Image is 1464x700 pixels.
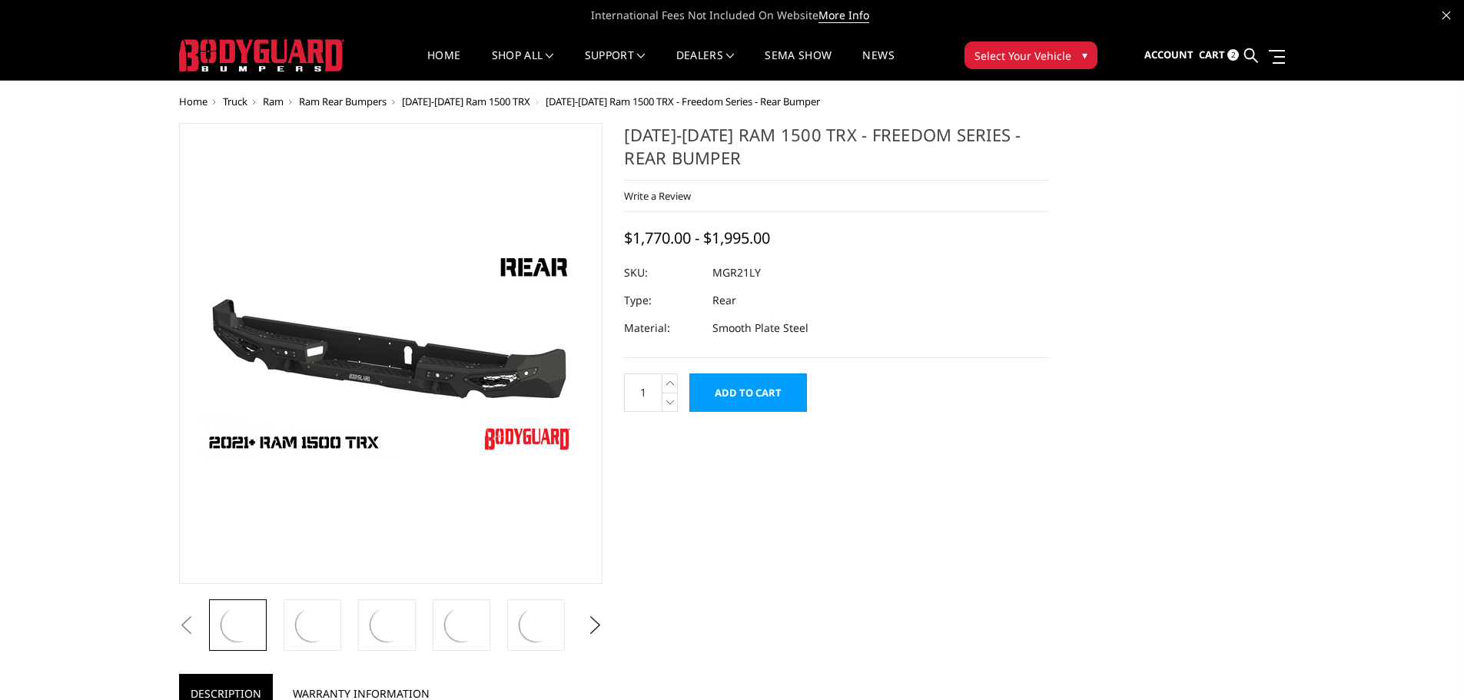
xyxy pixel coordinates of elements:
[366,604,408,646] img: 2021-2024 Ram 1500 TRX - Freedom Series - Rear Bumper
[712,259,761,287] dd: MGR21LY
[818,8,869,23] a: More Info
[402,95,530,108] a: [DATE]-[DATE] Ram 1500 TRX
[1144,35,1193,76] a: Account
[179,123,603,584] a: 2021-2024 Ram 1500 TRX - Freedom Series - Rear Bumper
[179,39,344,71] img: BODYGUARD BUMPERS
[1199,35,1239,76] a: Cart 2
[217,604,259,646] img: 2021-2024 Ram 1500 TRX - Freedom Series - Rear Bumper
[223,95,247,108] a: Truck
[624,259,701,287] dt: SKU:
[299,95,387,108] a: Ram Rear Bumpers
[440,604,483,646] img: 2021-2024 Ram 1500 TRX - Freedom Series - Rear Bumper
[1199,48,1225,61] span: Cart
[585,50,646,80] a: Support
[198,246,583,462] img: 2021-2024 Ram 1500 TRX - Freedom Series - Rear Bumper
[624,189,691,203] a: Write a Review
[765,50,832,80] a: SEMA Show
[624,287,701,314] dt: Type:
[546,95,820,108] span: [DATE]-[DATE] Ram 1500 TRX - Freedom Series - Rear Bumper
[1082,47,1087,63] span: ▾
[964,41,1097,69] button: Select Your Vehicle
[179,95,207,108] a: Home
[1227,49,1239,61] span: 2
[862,50,894,80] a: News
[676,50,735,80] a: Dealers
[515,604,557,646] img: 2021-2024 Ram 1500 TRX - Freedom Series - Rear Bumper
[712,287,736,314] dd: Rear
[427,50,460,80] a: Home
[689,373,807,412] input: Add to Cart
[291,604,334,646] img: 2021-2024 Ram 1500 TRX - Freedom Series - Rear Bumper
[624,123,1048,181] h1: [DATE]-[DATE] Ram 1500 TRX - Freedom Series - Rear Bumper
[712,314,808,342] dd: Smooth Plate Steel
[263,95,284,108] a: Ram
[974,48,1071,64] span: Select Your Vehicle
[624,227,770,248] span: $1,770.00 - $1,995.00
[492,50,554,80] a: shop all
[583,614,606,637] button: Next
[624,314,701,342] dt: Material:
[1144,48,1193,61] span: Account
[175,614,198,637] button: Previous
